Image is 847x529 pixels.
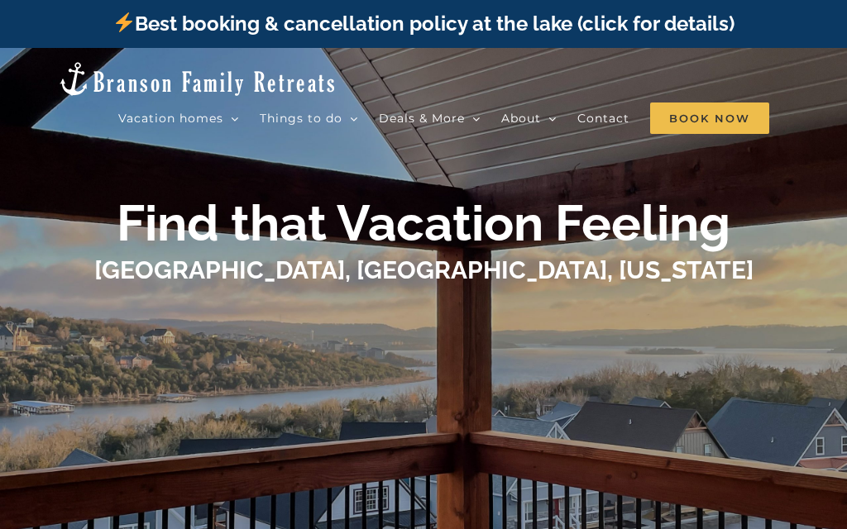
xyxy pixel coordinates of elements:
nav: Main Menu [118,102,790,135]
span: Deals & More [379,112,465,124]
a: Best booking & cancellation policy at the lake (click for details) [112,12,735,36]
a: Book Now [650,102,769,135]
a: Vacation homes [118,102,239,135]
span: Book Now [650,102,769,134]
a: About [501,102,557,135]
img: Branson Family Retreats Logo [57,60,337,98]
a: Deals & More [379,102,481,135]
h1: [GEOGRAPHIC_DATA], [GEOGRAPHIC_DATA], [US_STATE] [94,253,754,288]
b: Find that Vacation Feeling [117,194,730,252]
a: Things to do [260,102,358,135]
a: Contact [577,102,629,135]
iframe: Branson Family Retreats - Opens on Book page - Availability/Property Search Widget [299,299,548,423]
span: Vacation homes [118,112,223,124]
span: About [501,112,541,124]
span: Things to do [260,112,342,124]
span: Contact [577,112,629,124]
img: ⚡️ [114,12,134,32]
